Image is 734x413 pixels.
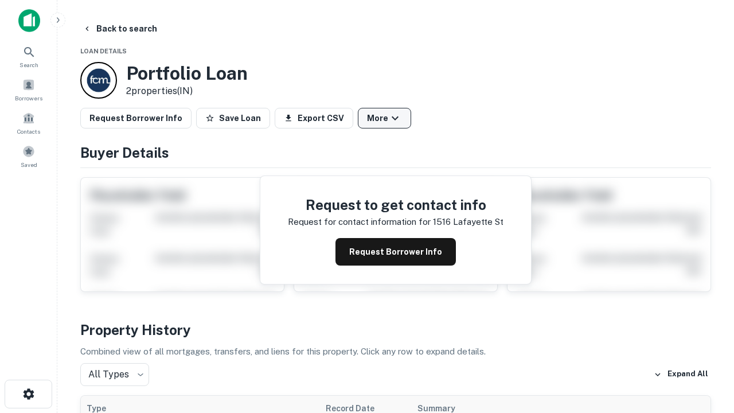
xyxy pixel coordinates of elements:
span: Saved [21,160,37,169]
span: Loan Details [80,48,127,54]
a: Search [3,41,54,72]
span: Search [19,60,38,69]
button: Export CSV [275,108,353,128]
button: Request Borrower Info [80,108,192,128]
p: Request for contact information for [288,215,431,229]
a: Contacts [3,107,54,138]
img: capitalize-icon.png [18,9,40,32]
span: Contacts [17,127,40,136]
a: Saved [3,141,54,172]
iframe: Chat Widget [677,321,734,376]
h4: Request to get contact info [288,194,503,215]
div: All Types [80,363,149,386]
a: Borrowers [3,74,54,105]
p: Combined view of all mortgages, transfers, and liens for this property. Click any row to expand d... [80,345,711,359]
button: Request Borrower Info [335,238,456,266]
span: Borrowers [15,93,42,103]
p: 1516 lafayette st [433,215,503,229]
button: Back to search [78,18,162,39]
button: Save Loan [196,108,270,128]
h4: Property History [80,320,711,340]
button: More [358,108,411,128]
button: Expand All [651,366,711,383]
h4: Buyer Details [80,142,711,163]
h3: Portfolio Loan [126,63,248,84]
p: 2 properties (IN) [126,84,248,98]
